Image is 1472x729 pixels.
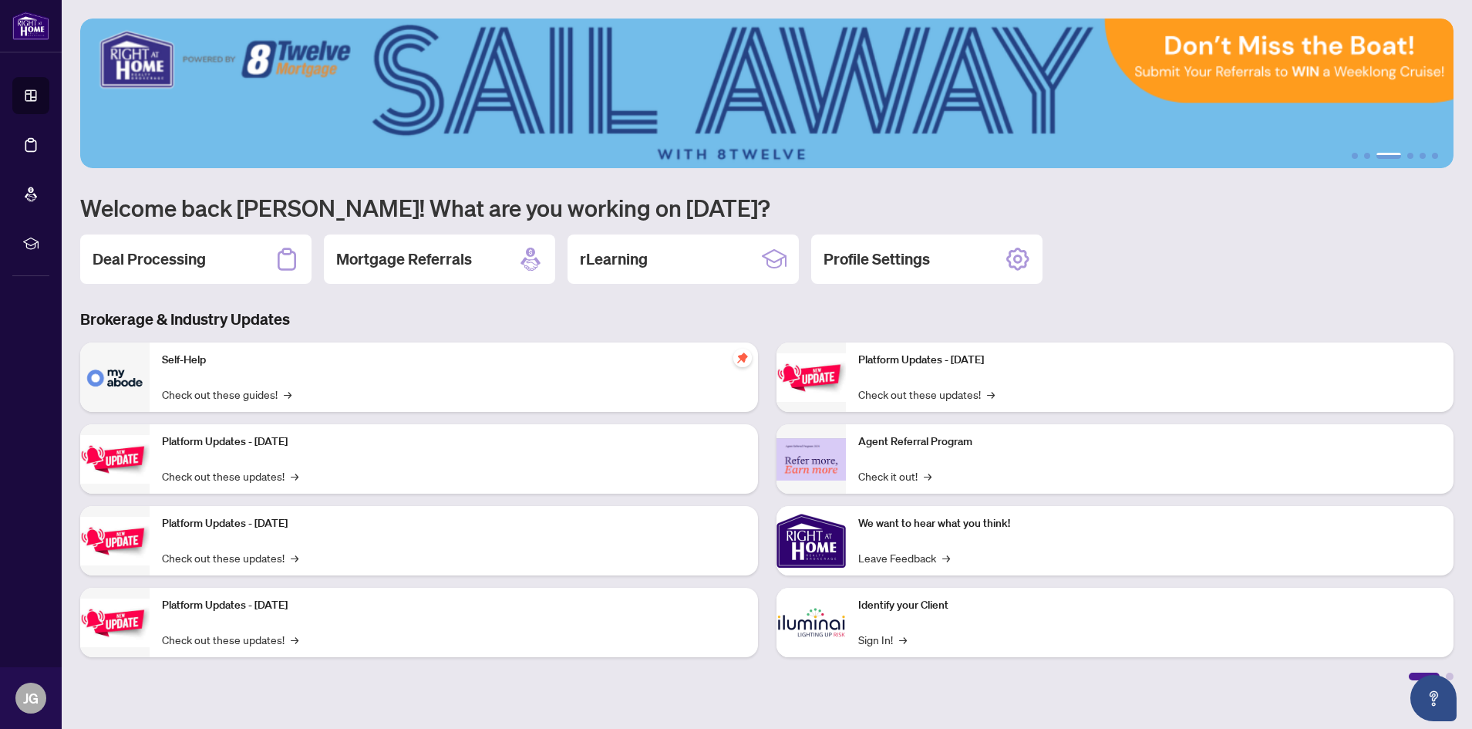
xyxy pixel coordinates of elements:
img: Platform Updates - July 8, 2025 [80,599,150,647]
span: → [291,549,298,566]
img: Identify your Client [776,588,846,657]
h2: Profile Settings [824,248,930,270]
h2: rLearning [580,248,648,270]
a: Check out these updates!→ [162,549,298,566]
a: Check out these updates!→ [162,631,298,648]
button: 2 [1364,153,1370,159]
p: Agent Referral Program [858,434,1442,451]
h2: Deal Processing [93,248,206,270]
p: Identify your Client [858,597,1442,614]
p: Platform Updates - [DATE] [162,515,746,532]
p: Platform Updates - [DATE] [162,434,746,451]
a: Check out these updates!→ [858,386,995,403]
span: → [284,386,291,403]
img: Slide 2 [80,19,1453,168]
span: pushpin [733,349,752,367]
button: 3 [1376,153,1401,159]
h2: Mortgage Referrals [336,248,472,270]
img: Self-Help [80,343,150,412]
a: Check out these guides!→ [162,386,291,403]
p: We want to hear what you think! [858,515,1442,532]
a: Check out these updates!→ [162,467,298,484]
img: Platform Updates - June 23, 2025 [776,353,846,402]
h3: Brokerage & Industry Updates [80,309,1453,330]
button: Open asap [1410,675,1457,721]
button: 4 [1407,153,1413,159]
button: 1 [1352,153,1358,159]
p: Platform Updates - [DATE] [162,597,746,614]
img: We want to hear what you think! [776,506,846,575]
button: 5 [1420,153,1426,159]
a: Leave Feedback→ [858,549,950,566]
span: → [924,467,931,484]
span: → [291,467,298,484]
img: logo [12,12,49,40]
img: Agent Referral Program [776,438,846,481]
span: → [291,631,298,648]
img: Platform Updates - September 16, 2025 [80,435,150,484]
p: Platform Updates - [DATE] [858,352,1442,369]
button: 6 [1432,153,1438,159]
a: Check it out!→ [858,467,931,484]
p: Self-Help [162,352,746,369]
span: → [942,549,950,566]
span: → [899,631,907,648]
img: Platform Updates - July 21, 2025 [80,517,150,565]
h1: Welcome back [PERSON_NAME]! What are you working on [DATE]? [80,193,1453,222]
span: JG [23,687,39,709]
span: → [987,386,995,403]
a: Sign In!→ [858,631,907,648]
